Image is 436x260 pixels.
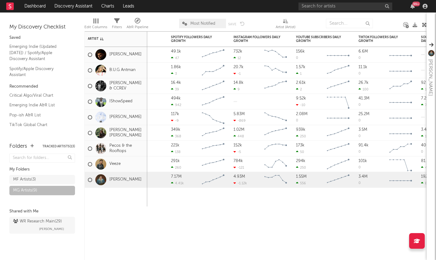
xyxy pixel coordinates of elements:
div: 47 [171,56,179,60]
div: 3.4M [358,175,368,179]
div: 5.83M [233,112,245,116]
input: Search for folders... [9,154,75,163]
svg: Chart title [387,63,415,78]
a: MF Artists(3) [9,175,75,184]
div: 0 [358,135,361,138]
a: IShowSpeed [109,99,133,104]
svg: Chart title [199,47,227,63]
div: 91.4k [358,143,368,147]
div: 784k [233,159,243,163]
div: -5 [233,150,241,154]
svg: Chart title [199,110,227,125]
svg: Chart title [262,47,290,63]
div: 1.57k [296,65,305,69]
div: Spotify Followers Daily Growth [171,35,218,43]
div: 173k [296,143,304,147]
div: 25.2M [358,112,369,116]
button: Undo the changes to the current view. [240,21,245,26]
div: 0 [358,103,361,107]
svg: Chart title [262,110,290,125]
a: B.U.G Antman [109,68,136,73]
div: [PERSON_NAME] [427,59,434,96]
svg: Chart title [324,47,352,63]
div: 1 [296,72,302,76]
div: 4.41k [171,181,184,185]
div: 156k [296,49,305,54]
div: 74 [421,103,429,107]
div: 2.61k [296,81,306,85]
div: 152k [233,143,242,147]
div: 448 [233,134,244,138]
svg: Chart title [199,78,227,94]
div: 942 [171,103,181,107]
svg: Chart title [324,94,352,110]
div: Filters [112,23,122,31]
div: Shared with Me [9,208,75,215]
div: -10 [296,103,305,107]
div: 494k [171,96,181,100]
span: [PERSON_NAME] [39,225,64,233]
div: 556 [296,181,306,185]
a: Spotify/Apple Discovery Assistant [9,65,69,78]
div: 291k [171,159,180,163]
a: Critical Algo/Viral Chart [9,92,69,99]
button: Save [228,23,236,26]
div: -121 [233,166,244,170]
div: 0 [358,150,361,154]
div: MG Artists ( 9 ) [13,187,37,194]
div: 138 [171,150,181,154]
div: 406 [421,143,428,147]
svg: Chart title [262,172,290,188]
div: 41.3M [358,96,369,100]
button: 99+ [410,4,415,9]
div: -1 [233,72,241,76]
div: 939k [296,128,305,132]
div: -1.12k [233,181,247,185]
div: 1 [421,87,427,91]
div: MF Artists ( 3 ) [13,176,36,183]
div: 0 [358,181,361,185]
span: Most Notified [190,22,215,26]
div: 7.21k [421,96,430,100]
div: 368 [171,134,181,138]
div: WR Research Main ( 29 ) [13,218,62,225]
div: 16.4k [171,81,181,85]
div: 192k [421,175,430,179]
div: 39 [171,87,179,91]
a: [PERSON_NAME] [109,177,142,182]
a: WR Research Main(29)[PERSON_NAME] [9,217,75,234]
div: 3.42k [421,128,431,132]
div: My Folders [9,166,75,173]
svg: Chart title [199,172,227,188]
button: Tracked Artists(13) [43,145,75,148]
svg: Chart title [199,125,227,141]
svg: Chart title [262,125,290,141]
div: 2 [296,87,302,91]
div: Artist (Artist) [276,16,295,34]
div: Folders [9,143,27,150]
svg: Chart title [324,63,352,78]
a: [PERSON_NAME] [109,52,142,57]
input: Search... [326,19,373,28]
div: 6.6M [358,49,368,54]
div: 26.7k [358,81,368,85]
a: [PERSON_NAME] & CCREV [109,81,144,91]
svg: Chart title [387,110,415,125]
div: Saved [9,34,75,42]
div: Instagram Followers Daily Growth [233,35,280,43]
div: Edit Columns [84,16,107,34]
div: 92 [421,81,426,85]
div: 9.52k [296,96,306,100]
div: 7.17M [171,175,182,179]
a: Recommended For You [9,131,69,138]
div: Recommended [9,83,75,90]
div: 85 [421,181,429,185]
div: 81.6k [421,159,431,163]
div: 0 [358,119,361,122]
div: -869 [233,119,246,123]
a: Emerging Indie (Updated [DATE]) / Spotify/Apple Discovery Assistant [9,43,69,62]
div: 2.08M [296,112,308,116]
div: 221k [171,143,179,147]
div: 117k [171,112,179,116]
input: Search for artists [298,3,392,10]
